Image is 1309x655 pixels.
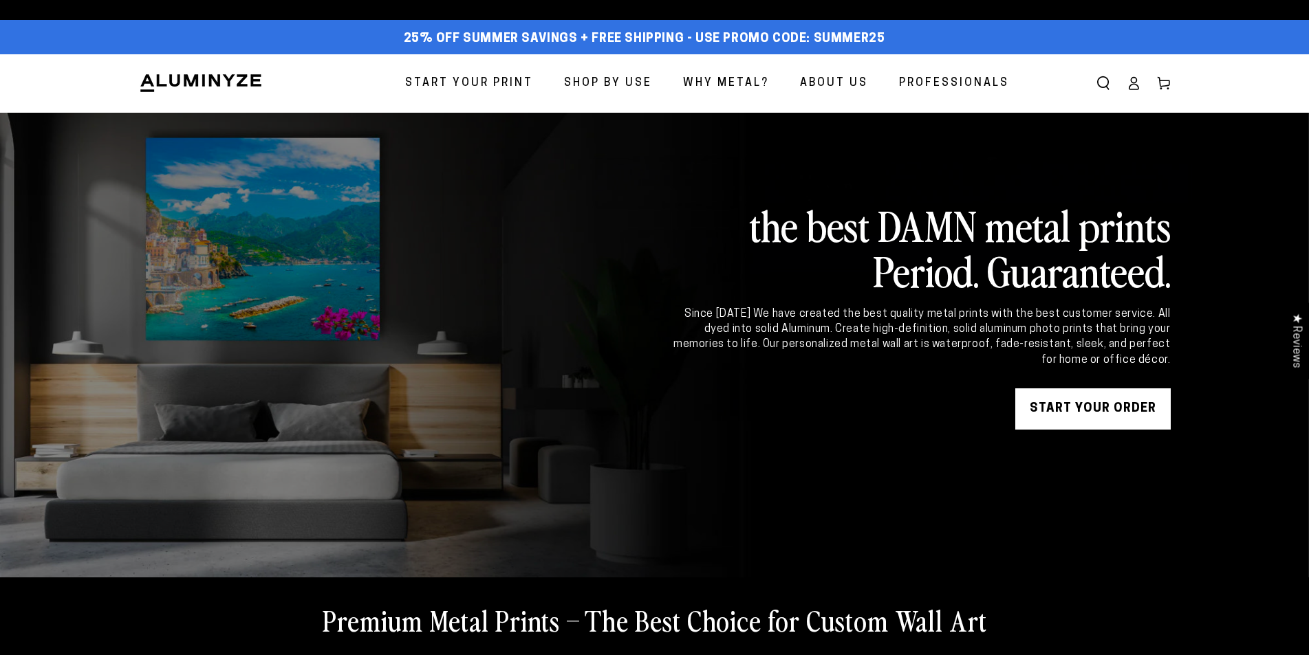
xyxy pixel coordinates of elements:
[1088,68,1118,98] summary: Search our site
[899,74,1009,93] span: Professionals
[405,74,533,93] span: Start Your Print
[1283,302,1309,379] div: Click to open Judge.me floating reviews tab
[404,32,885,47] span: 25% off Summer Savings + Free Shipping - Use Promo Code: SUMMER25
[673,65,779,102] a: Why Metal?
[683,74,769,93] span: Why Metal?
[395,65,543,102] a: Start Your Print
[554,65,662,102] a: Shop By Use
[323,602,987,638] h2: Premium Metal Prints – The Best Choice for Custom Wall Art
[800,74,868,93] span: About Us
[564,74,652,93] span: Shop By Use
[671,307,1171,368] div: Since [DATE] We have created the best quality metal prints with the best customer service. All dy...
[671,202,1171,293] h2: the best DAMN metal prints Period. Guaranteed.
[1015,388,1171,430] a: START YOUR Order
[889,65,1019,102] a: Professionals
[790,65,878,102] a: About Us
